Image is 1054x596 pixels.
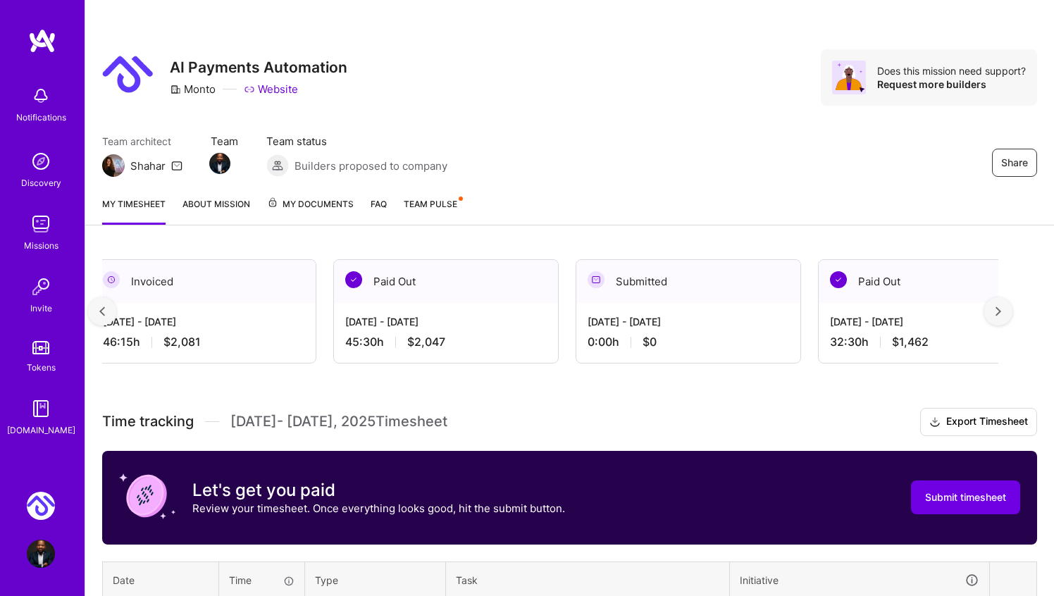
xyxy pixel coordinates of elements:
[877,64,1026,77] div: Does this mission need support?
[21,175,61,190] div: Discovery
[27,492,55,520] img: Monto: AI Payments Automation
[230,413,447,430] span: [DATE] - [DATE] , 2025 Timesheet
[103,271,120,288] img: Invoiced
[30,301,52,316] div: Invite
[99,306,105,316] img: left
[27,273,55,301] img: Invite
[24,238,58,253] div: Missions
[130,159,166,173] div: Shahar
[32,341,49,354] img: tokens
[229,573,294,588] div: Time
[102,197,166,225] a: My timesheet
[28,28,56,54] img: logo
[27,540,55,568] img: User Avatar
[929,415,941,430] i: icon Download
[267,197,354,225] a: My Documents
[925,490,1006,504] span: Submit timesheet
[27,82,55,110] img: bell
[267,197,354,212] span: My Documents
[211,151,229,175] a: Team Member Avatar
[740,572,979,588] div: Initiative
[102,134,182,149] span: Team architect
[92,260,316,303] div: Invoiced
[102,49,153,100] img: Company Logo
[16,110,66,125] div: Notifications
[119,468,175,524] img: coin
[992,149,1037,177] button: Share
[27,360,56,375] div: Tokens
[294,159,447,173] span: Builders proposed to company
[819,260,1043,303] div: Paid Out
[588,271,604,288] img: Submitted
[996,306,1001,316] img: right
[588,314,789,329] div: [DATE] - [DATE]
[192,480,565,501] h3: Let's get you paid
[830,271,847,288] img: Paid Out
[192,501,565,516] p: Review your timesheet. Once everything looks good, hit the submit button.
[404,199,457,209] span: Team Pulse
[209,153,230,174] img: Team Member Avatar
[920,408,1037,436] button: Export Timesheet
[892,335,929,349] span: $1,462
[830,335,1031,349] div: 32:30 h
[266,134,447,149] span: Team status
[345,271,362,288] img: Paid Out
[102,413,194,430] span: Time tracking
[27,147,55,175] img: discovery
[877,77,1026,91] div: Request more builders
[27,395,55,423] img: guide book
[171,160,182,171] i: icon Mail
[170,84,181,95] i: icon CompanyGray
[334,260,558,303] div: Paid Out
[103,335,304,349] div: 46:15 h
[576,260,800,303] div: Submitted
[102,154,125,177] img: Team Architect
[588,335,789,349] div: 0:00 h
[643,335,657,349] span: $0
[345,335,547,349] div: 45:30 h
[911,480,1020,514] button: Submit timesheet
[266,154,289,177] img: Builders proposed to company
[23,540,58,568] a: User Avatar
[7,423,75,437] div: [DOMAIN_NAME]
[345,314,547,329] div: [DATE] - [DATE]
[182,197,250,225] a: About Mission
[23,492,58,520] a: Monto: AI Payments Automation
[832,61,866,94] img: Avatar
[404,197,461,225] a: Team Pulse
[211,134,238,149] span: Team
[103,314,304,329] div: [DATE] - [DATE]
[371,197,387,225] a: FAQ
[407,335,445,349] span: $2,047
[170,58,347,76] h3: AI Payments Automation
[27,210,55,238] img: teamwork
[163,335,201,349] span: $2,081
[1001,156,1028,170] span: Share
[170,82,216,97] div: Monto
[830,314,1031,329] div: [DATE] - [DATE]
[244,82,298,97] a: Website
